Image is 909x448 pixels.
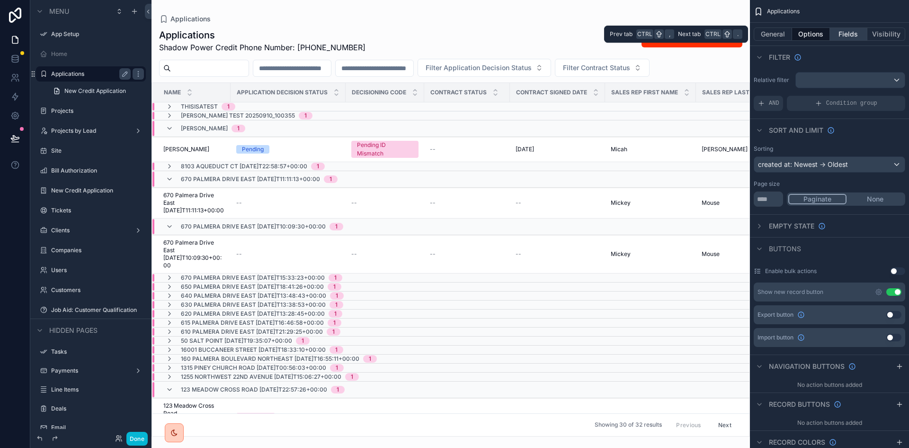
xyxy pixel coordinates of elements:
span: Condition group [826,100,877,107]
span: 50 Salt Point [DATE]T19:35:07+00:00 [181,337,292,345]
label: Sorting [754,145,773,153]
span: Showing 30 of 32 results [595,421,662,429]
a: Projects [51,107,144,115]
div: 1 [237,125,240,132]
span: 650 Palmera Drive East [DATE]T18:41:26+00:00 [181,283,324,291]
label: Home [51,50,144,58]
span: [PERSON_NAME] [181,125,228,132]
span: Ctrl [636,29,653,39]
div: No action buttons added [750,377,909,393]
label: Site [51,147,144,155]
div: 1 [330,175,332,183]
span: [PERSON_NAME] Test 20250910_100355 [181,112,295,119]
label: Email [51,424,144,431]
span: 1255 Northwest 22nd Avenue [DATE]T15:06:27+00:00 [181,373,341,381]
span: AND [769,100,779,107]
button: Fields [830,27,868,41]
label: Page size [754,180,780,188]
span: New Credit Application [64,87,126,95]
label: Clients [51,227,131,234]
span: Import button [757,334,793,341]
label: Tickets [51,207,144,214]
span: 670 Palmera Drive East [DATE]T15:33:23+00:00 [181,274,325,282]
span: 123 Meadow Cross Road [DATE]T22:57:26+00:00 [181,386,327,393]
button: Options [792,27,830,41]
button: General [754,27,792,41]
label: Relative filter [754,76,792,84]
label: Applications [51,70,127,78]
button: Next [712,418,738,432]
div: 1 [332,328,335,336]
label: Companies [51,247,144,254]
div: 1 [335,346,338,354]
span: Empty state [769,221,814,231]
label: Line Items [51,386,144,393]
div: 1 [317,163,319,170]
label: App Setup [51,30,144,38]
span: Filter [769,53,790,62]
label: Job Aid: Customer Qualification [51,306,144,314]
span: Record buttons [769,400,830,409]
span: 670 Palmera Drive East [DATE]T11:11:13+00:00 [181,175,320,183]
span: Next tab [678,30,701,38]
span: Application Decision Status [237,89,328,96]
label: Projects by Lead [51,127,131,135]
label: Bill Authorization [51,167,144,174]
div: Show new record button [757,288,823,296]
label: Users [51,266,144,274]
span: Sort And Limit [769,126,823,135]
div: No action buttons added [750,415,909,430]
span: Sales Rep Last Name [702,89,768,96]
span: 620 Palmera Drive East [DATE]T13:28:45+00:00 [181,310,325,318]
span: 16001 Buccaneer Street [DATE]T18:33:10+00:00 [181,346,326,354]
label: New Credit Application [51,187,144,194]
div: 1 [334,274,337,282]
button: Paginate [788,194,847,204]
span: 615 Palmera Drive East [DATE]T16:46:58+00:00 [181,319,324,327]
span: THISISATEST [181,103,218,110]
div: 1 [335,223,338,230]
a: New Credit Application [47,83,146,99]
div: 1 [336,364,338,372]
div: 1 [333,319,336,327]
div: 1 [336,292,338,300]
span: Name [164,89,181,96]
span: Menu [49,7,69,16]
div: created at: Newest -> Oldest [754,157,905,172]
span: , [666,30,673,38]
label: Customers [51,286,144,294]
span: Sales Rep First Name [611,89,678,96]
div: 1 [351,373,353,381]
label: Tasks [51,348,144,356]
button: Visibility [867,27,905,41]
span: Decisioning Code [352,89,406,96]
div: 1 [369,355,371,363]
span: 1315 Piney Church Road [DATE]T00:56:03+00:00 [181,364,326,372]
span: . [734,30,741,38]
span: 640 Palmera Drive East [DATE]T13:48:43+00:00 [181,292,326,300]
span: Contract Signed Date [516,89,587,96]
span: 610 Palmera Drive East [DATE]T21:29:25+00:00 [181,328,323,336]
span: 670 Palmera Drive East [DATE]T10:09:30+00:00 [181,223,326,230]
span: Hidden pages [49,326,98,335]
button: created at: Newest -> Oldest [754,156,905,173]
button: Done [126,432,148,446]
span: Contract Status [430,89,487,96]
span: 630 Palmera Drive East [DATE]T13:38:53+00:00 [181,301,326,309]
label: Enable bulk actions [765,267,817,275]
label: Payments [51,367,131,375]
a: Deals [51,405,144,412]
